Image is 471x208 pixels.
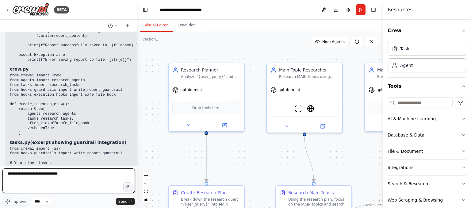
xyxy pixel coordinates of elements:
button: Hide left sidebar [141,6,150,14]
button: zoom out [142,179,150,187]
div: Main Topic Validator [377,67,437,73]
button: Integrations [388,160,466,175]
div: React Flow controls [142,171,150,203]
g: Edge from c8c36a7c-3f48-4eeb-8eda-9669512d1415 to 3b32c930-8425-4bd7-bf31-0ff1c7812216 [301,136,317,182]
h3: (excerpt showing guardrail integration) [10,139,184,145]
g: Edge from 31d20276-c30e-4372-8e30-d122b1af3b94 to 500e29bd-2827-4f29-b2fb-1e96852b80ac [203,134,209,182]
button: Open in side panel [305,123,340,130]
div: Main Topic ResearcherResearch MAIN topics using search and web scraping tools to gather comprehen... [266,63,343,133]
button: Crew [388,22,466,39]
button: Switch to previous chat [105,22,120,29]
button: AI & Machine Learning [388,111,466,127]
button: File & Document [388,143,466,159]
div: Version 1 [142,37,158,42]
button: Send [116,198,135,205]
button: Click to speak your automation idea [123,182,132,191]
div: Main Topic ValidatorReview MAIN topic research data for accuracy, identify inconsistencies, and f... [364,63,441,132]
button: Open in side panel [207,121,242,129]
button: Visual Editor [140,19,173,32]
span: Hide Agents [322,39,345,44]
div: Task [400,46,409,52]
h4: Resources [388,6,413,13]
button: zoom in [142,171,150,179]
a: React Flow attribution [365,203,382,207]
button: toggle interactivity [142,195,150,203]
div: Crew [388,39,466,77]
button: Tools [388,78,466,95]
button: Search & Research [388,176,466,192]
img: Logo [12,3,49,17]
button: Web Scraping & Browsing [388,192,466,208]
button: Start a new chat [123,22,132,29]
div: Create Research Plan [181,190,227,196]
button: Hide right sidebar [369,6,378,14]
div: Agent [400,62,413,68]
img: EXASearchTool [307,105,314,112]
strong: crew.py [10,67,29,71]
button: Improve [2,198,29,206]
div: Review MAIN topic research data for accuracy, identify inconsistencies, and flag potential misinf... [377,74,437,79]
span: gpt-4o-mini [278,87,300,92]
span: Drop tools here [192,105,221,111]
div: BETA [54,6,69,13]
div: Research MAIN topics using search and web scraping tools to gather comprehensive, accurate inform... [279,74,339,79]
button: Database & Data [388,127,466,143]
div: Analyze "{user_query}" and strategically divide it into MAIN topics (core essential research area... [181,74,240,79]
span: Improve [11,199,26,204]
button: Hide Agents [311,37,348,47]
code: from crewai import Crew from agents import research_agents from tasks import research_tasks from ... [10,73,122,135]
div: Research Planner [181,67,240,73]
span: Send [118,199,128,204]
nav: breadcrumb [160,7,213,13]
div: Main Topic Researcher [279,67,339,73]
code: from crewai import Task from hooks.guardrails import write_report_guardrail # Your other tasks...... [10,147,160,204]
span: gpt-4o-mini [377,87,398,92]
button: fit view [142,187,150,195]
img: ScrapeWebsiteTool [295,105,302,112]
div: Research Main Topics [288,190,334,196]
div: Research PlannerAnalyze "{user_query}" and strategically divide it into MAIN topics (core essenti... [168,63,245,132]
button: Execution [173,19,201,32]
span: gpt-4o-mini [180,87,202,92]
strong: tasks.py [10,140,30,145]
